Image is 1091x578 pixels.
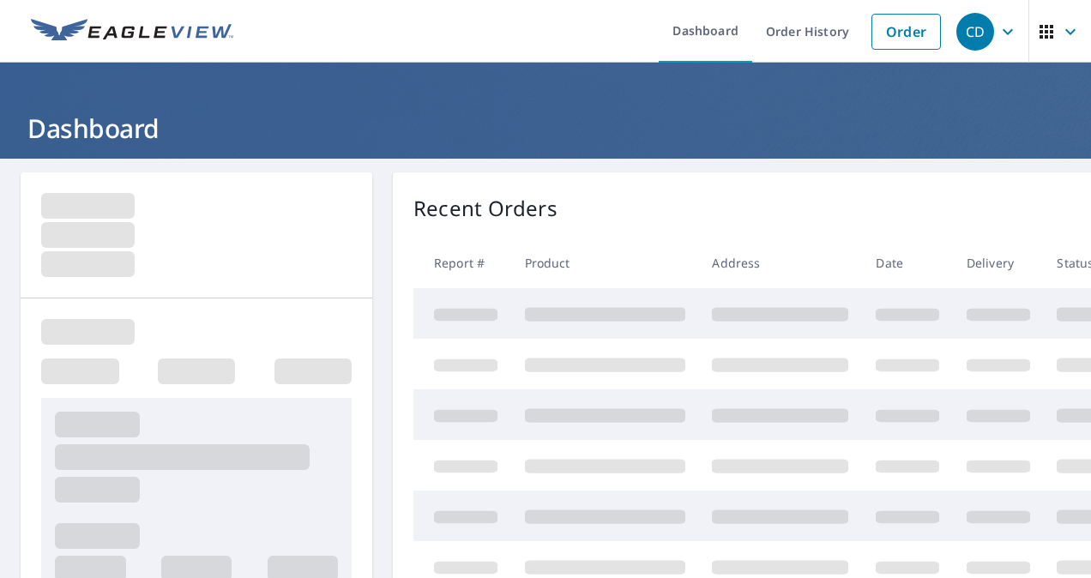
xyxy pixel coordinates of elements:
th: Address [698,238,862,288]
a: Order [871,14,941,50]
th: Report # [413,238,511,288]
th: Product [511,238,699,288]
th: Delivery [953,238,1044,288]
h1: Dashboard [21,111,1070,146]
p: Recent Orders [413,193,558,224]
th: Date [862,238,953,288]
div: CD [956,13,994,51]
img: EV Logo [31,19,233,45]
